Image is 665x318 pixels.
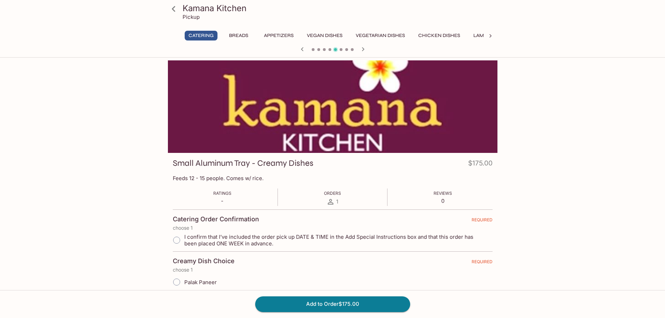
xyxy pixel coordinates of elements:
[324,191,341,196] span: Orders
[168,60,497,153] div: Small Aluminum Tray - Creamy Dishes
[183,3,495,14] h3: Kamana Kitchen
[173,267,493,273] p: choose 1
[173,257,235,265] h4: Creamy Dish Choice
[223,31,254,40] button: Breads
[184,234,487,247] span: I confirm that I’ve included the order pick up DATE & TIME in the Add Special Instructions box an...
[472,217,493,225] span: REQUIRED
[470,31,509,40] button: Lamb Dishes
[434,198,452,204] p: 0
[213,191,231,196] span: Ratings
[213,198,231,204] p: -
[185,31,217,40] button: Catering
[173,175,493,182] p: Feeds 12 - 15 people. Comes w/ rice.
[434,191,452,196] span: Reviews
[303,31,346,40] button: Vegan Dishes
[184,279,217,286] span: Palak Paneer
[255,296,410,312] button: Add to Order$175.00
[260,31,297,40] button: Appetizers
[173,215,259,223] h4: Catering Order Confirmation
[414,31,464,40] button: Chicken Dishes
[173,225,493,231] p: choose 1
[183,14,200,20] p: Pickup
[336,198,338,205] span: 1
[173,158,313,169] h3: Small Aluminum Tray - Creamy Dishes
[472,259,493,267] span: REQUIRED
[352,31,409,40] button: Vegetarian Dishes
[468,158,493,171] h4: $175.00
